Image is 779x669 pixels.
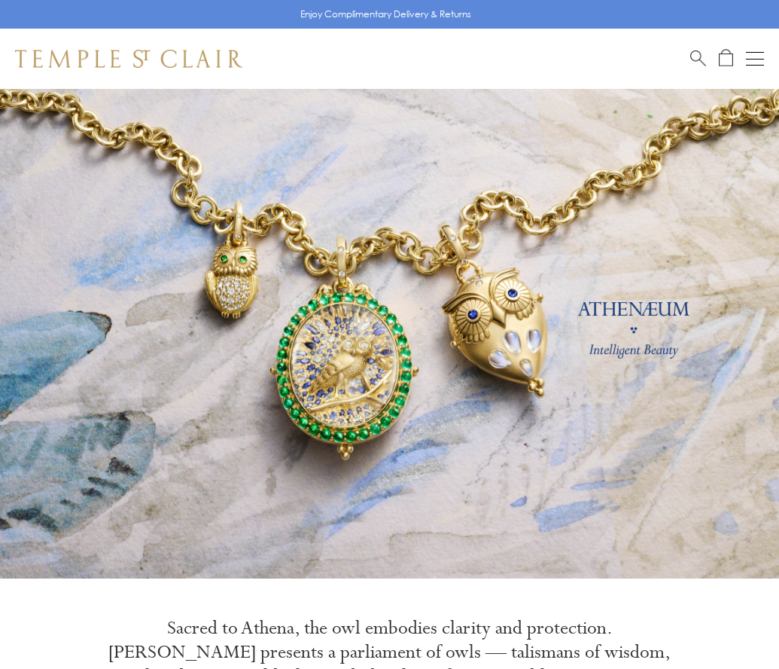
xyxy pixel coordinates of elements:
a: Open Shopping Bag [719,49,733,68]
img: Temple St. Clair [15,50,242,68]
button: Open navigation [746,50,764,68]
p: Enjoy Complimentary Delivery & Returns [300,7,471,22]
a: Search [690,49,706,68]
